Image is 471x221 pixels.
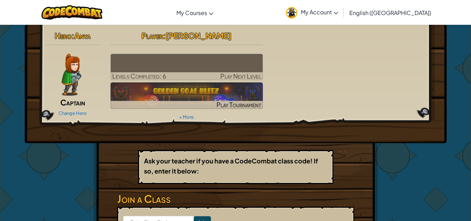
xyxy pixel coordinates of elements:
[176,9,207,16] span: My Courses
[301,8,338,16] span: My Account
[286,7,297,19] img: avatar
[220,72,261,80] span: Play Next Level
[41,5,102,20] img: CodeCombat logo
[144,157,318,175] b: Ask your teacher if you have a CodeCombat class code! If so, enter it below:
[166,31,231,40] span: [PERSON_NAME]
[71,31,74,40] span: :
[74,31,91,40] span: Anya
[142,31,163,40] span: Player
[117,191,354,207] h3: Join a Class
[111,82,263,109] img: Golden Goal
[349,9,431,16] span: English ([GEOGRAPHIC_DATA])
[111,54,263,80] a: Play Next Level
[173,3,217,22] a: My Courses
[59,110,87,116] a: Change Hero
[61,54,81,96] img: captain-pose.png
[112,72,166,80] span: Levels Completed: 6
[111,82,263,109] a: Play Tournament
[60,97,85,107] span: Captain
[346,3,435,22] a: English ([GEOGRAPHIC_DATA])
[179,114,194,120] a: + More
[282,1,342,23] a: My Account
[163,31,166,40] span: :
[55,31,71,40] span: Hero
[216,101,261,109] span: Play Tournament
